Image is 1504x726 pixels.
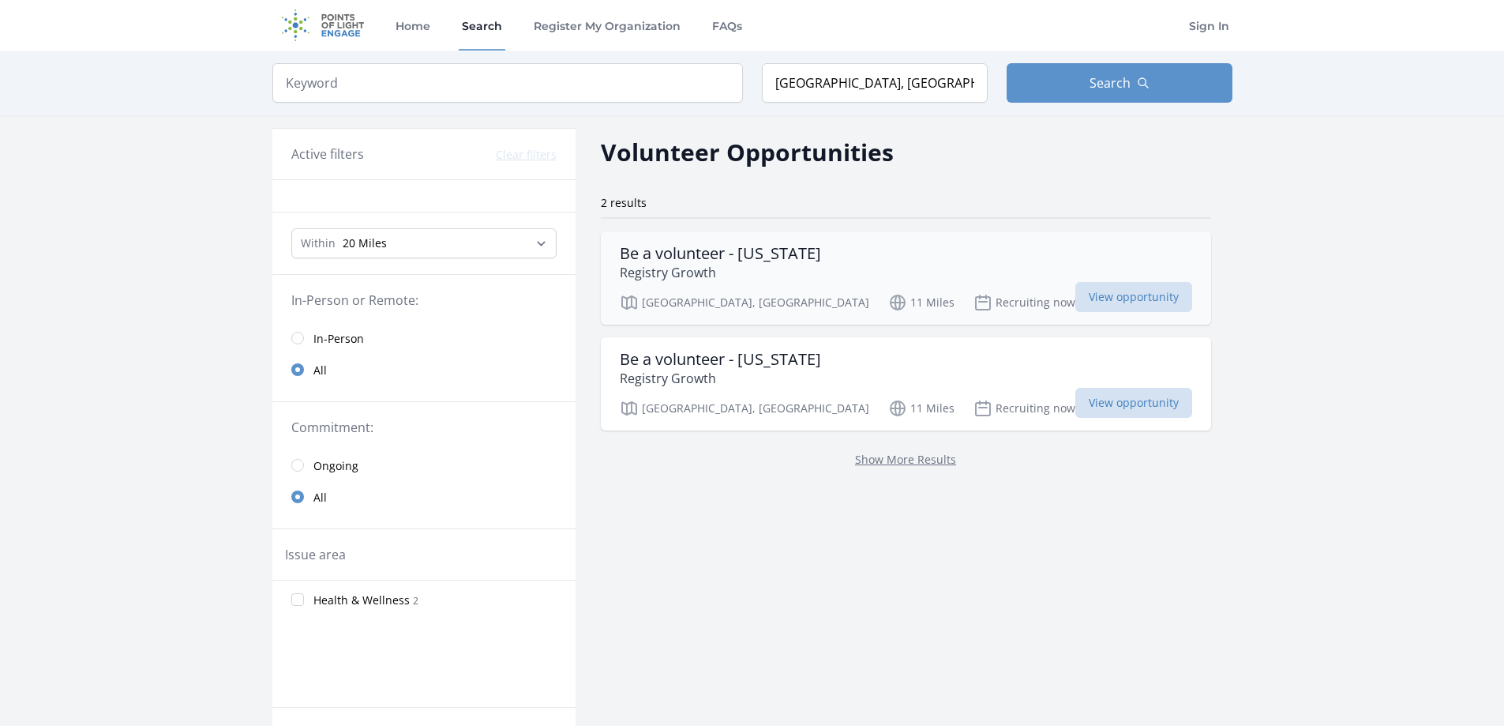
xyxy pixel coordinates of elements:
[620,244,821,263] h3: Be a volunteer - [US_STATE]
[601,195,647,210] span: 2 results
[1075,282,1192,312] span: View opportunity
[272,63,743,103] input: Keyword
[620,263,821,282] p: Registry Growth
[313,592,410,608] span: Health & Wellness
[313,363,327,378] span: All
[291,228,557,258] select: Search Radius
[762,63,988,103] input: Location
[620,399,869,418] p: [GEOGRAPHIC_DATA], [GEOGRAPHIC_DATA]
[620,369,821,388] p: Registry Growth
[291,291,557,310] legend: In-Person or Remote:
[855,452,956,467] a: Show More Results
[272,322,576,354] a: In-Person
[313,490,327,506] span: All
[973,293,1075,312] p: Recruiting now
[620,350,821,369] h3: Be a volunteer - [US_STATE]
[285,545,346,564] legend: Issue area
[601,337,1211,431] a: Be a volunteer - [US_STATE] Registry Growth [GEOGRAPHIC_DATA], [GEOGRAPHIC_DATA] 11 Miles Recruit...
[313,458,358,474] span: Ongoing
[1075,388,1192,418] span: View opportunity
[413,594,418,608] span: 2
[601,134,894,170] h2: Volunteer Opportunities
[291,593,304,606] input: Health & Wellness 2
[888,293,955,312] p: 11 Miles
[1007,63,1232,103] button: Search
[601,231,1211,325] a: Be a volunteer - [US_STATE] Registry Growth [GEOGRAPHIC_DATA], [GEOGRAPHIC_DATA] 11 Miles Recruit...
[496,147,557,163] button: Clear filters
[272,450,576,481] a: Ongoing
[291,145,364,164] h3: Active filters
[291,418,557,437] legend: Commitment:
[272,481,576,513] a: All
[313,331,364,347] span: In-Person
[973,399,1075,418] p: Recruiting now
[620,293,869,312] p: [GEOGRAPHIC_DATA], [GEOGRAPHIC_DATA]
[1090,73,1131,92] span: Search
[272,354,576,386] a: All
[888,399,955,418] p: 11 Miles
